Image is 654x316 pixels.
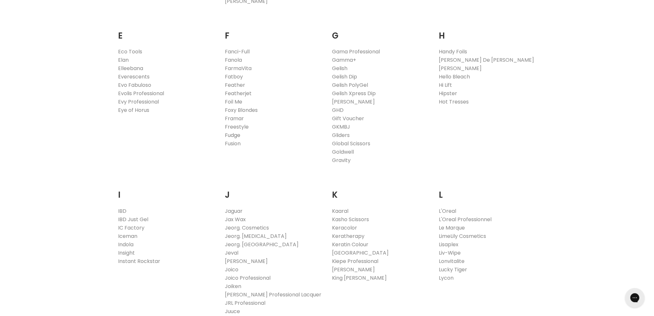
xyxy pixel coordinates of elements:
[225,232,287,240] a: Jeorg. [MEDICAL_DATA]
[332,148,354,156] a: Goldwell
[225,283,241,290] a: Joiken
[225,131,240,139] a: Fudge
[332,21,429,42] h2: G
[439,266,467,273] a: Lucky Tiger
[439,224,465,231] a: Le Marque
[118,90,164,97] a: Evolis Professional
[225,291,321,298] a: [PERSON_NAME] Professional Lacquer
[332,73,357,80] a: Gelish Dip
[439,48,467,55] a: Handy Foils
[225,180,322,202] h2: J
[332,157,351,164] a: Gravity
[439,56,534,64] a: [PERSON_NAME] De [PERSON_NAME]
[225,65,252,72] a: FarmaVita
[332,180,429,202] h2: K
[225,274,271,282] a: Joico Professional
[439,73,470,80] a: Hello Bleach
[118,81,151,89] a: Evo Fabuloso
[118,56,129,64] a: Elan
[332,56,356,64] a: Gamma+
[439,207,456,215] a: L'Oreal
[118,249,135,257] a: Insight
[118,241,134,248] a: Indola
[225,308,240,315] a: Juuce
[225,56,242,64] a: Fanola
[225,249,238,257] a: Jeval
[225,48,250,55] a: Fanci-Full
[225,207,243,215] a: Jaguar
[118,106,149,114] a: Eye of Horus
[225,224,269,231] a: Jeorg. Cosmetics
[118,232,137,240] a: Iceman
[118,21,216,42] h2: E
[439,274,454,282] a: Lycon
[225,266,238,273] a: Joico
[118,224,144,231] a: IC Factory
[439,216,492,223] a: L'Oreal Professionnel
[118,207,126,215] a: IBD
[439,81,452,89] a: Hi Lift
[225,257,268,265] a: [PERSON_NAME]
[225,140,241,147] a: Fusion
[225,241,299,248] a: Jeorg. [GEOGRAPHIC_DATA]
[332,249,389,257] a: [GEOGRAPHIC_DATA]
[332,224,357,231] a: Keracolor
[118,180,216,202] h2: I
[622,286,648,310] iframe: Gorgias live chat messenger
[332,140,370,147] a: Global Scissors
[225,216,246,223] a: Jax Wax
[225,106,258,114] a: Foxy Blondes
[439,249,461,257] a: Liv-Wipe
[332,216,369,223] a: Kasho Scissors
[332,232,364,240] a: Keratherapy
[225,98,242,105] a: Foil Me
[332,274,387,282] a: King [PERSON_NAME]
[439,232,486,240] a: LimeLily Cosmetics
[439,65,482,72] a: [PERSON_NAME]
[332,241,368,248] a: Keratin Colour
[439,257,465,265] a: Lonvitalite
[439,180,536,202] h2: L
[332,98,375,105] a: [PERSON_NAME]
[225,299,265,307] a: JRL Professional
[118,65,143,72] a: Elleebana
[332,131,350,139] a: Gliders
[225,73,243,80] a: Fatboy
[439,241,458,248] a: Lisaplex
[332,81,368,89] a: Gelish PolyGel
[332,207,348,215] a: Kaaral
[332,115,364,122] a: Gift Voucher
[439,21,536,42] h2: H
[439,98,469,105] a: Hot Tresses
[332,48,380,55] a: Gama Professional
[332,257,378,265] a: Kiepe Professional
[332,266,375,273] a: [PERSON_NAME]
[118,98,159,105] a: Evy Professional
[118,73,150,80] a: Everescents
[225,115,244,122] a: Framar
[332,90,376,97] a: Gelish Xpress Dip
[118,48,142,55] a: Eco Tools
[332,65,347,72] a: Gelish
[332,106,344,114] a: GHD
[439,90,457,97] a: Hipster
[225,123,249,131] a: Freestyle
[225,81,245,89] a: Feather
[225,90,252,97] a: Featherjet
[332,123,350,131] a: GKMBJ
[118,257,160,265] a: Instant Rockstar
[118,216,148,223] a: IBD Just Gel
[225,21,322,42] h2: F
